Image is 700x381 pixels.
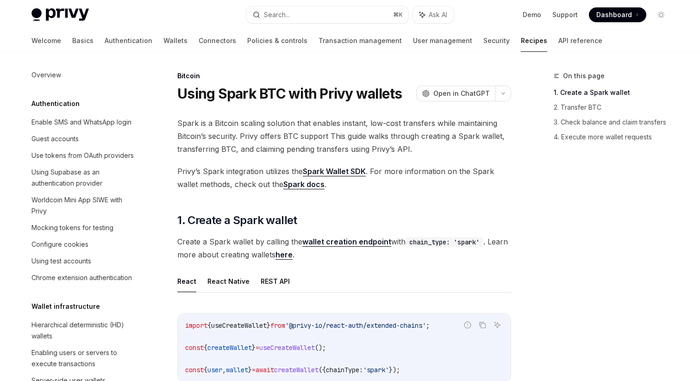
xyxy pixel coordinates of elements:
[31,256,91,267] div: Using test accounts
[177,235,511,261] span: Create a Spark wallet by calling the with . Learn more about creating wallets .
[31,239,88,250] div: Configure cookies
[413,6,454,23] button: Ask AI
[204,366,207,374] span: {
[554,130,676,144] a: 4. Execute more wallet requests
[246,6,408,23] button: Search...⌘K
[406,237,483,247] code: chain_type: 'spark'
[24,192,143,219] a: Worldcoin Mini App SIWE with Privy
[24,236,143,253] a: Configure cookies
[177,270,196,292] button: React
[226,366,248,374] span: wallet
[177,85,402,102] h1: Using Spark BTC with Privy wallets
[24,219,143,236] a: Mocking tokens for testing
[204,344,207,352] span: {
[211,321,267,330] span: useCreateWallet
[31,133,79,144] div: Guest accounts
[326,366,363,374] span: chainType:
[285,321,426,330] span: '@privy-io/react-auth/extended-chains'
[31,194,137,217] div: Worldcoin Mini App SIWE with Privy
[552,10,578,19] a: Support
[31,69,61,81] div: Overview
[554,115,676,130] a: 3. Check balance and claim transfers
[275,250,293,260] a: here
[207,344,252,352] span: createWallet
[31,319,137,342] div: Hierarchical deterministic (HD) wallets
[256,344,259,352] span: =
[24,114,143,131] a: Enable SMS and WhatsApp login
[105,30,152,52] a: Authentication
[413,30,472,52] a: User management
[31,30,61,52] a: Welcome
[177,117,511,156] span: Spark is a Bitcoin scaling solution that enables instant, low-cost transfers while maintaining Bi...
[433,89,490,98] span: Open in ChatGPT
[303,167,366,176] a: Spark Wallet SDK
[177,213,297,228] span: 1. Create a Spark wallet
[163,30,187,52] a: Wallets
[199,30,236,52] a: Connectors
[426,321,430,330] span: ;
[523,10,541,19] a: Demo
[274,366,319,374] span: createWallet
[31,150,134,161] div: Use tokens from OAuth providers
[31,167,137,189] div: Using Supabase as an authentication provider
[24,67,143,83] a: Overview
[270,321,285,330] span: from
[654,7,669,22] button: Toggle dark mode
[24,269,143,286] a: Chrome extension authentication
[31,117,131,128] div: Enable SMS and WhatsApp login
[252,366,256,374] span: =
[185,344,204,352] span: const
[554,100,676,115] a: 2. Transfer BTC
[363,366,389,374] span: 'spark'
[207,321,211,330] span: {
[247,30,307,52] a: Policies & controls
[24,344,143,372] a: Enabling users or servers to execute transactions
[259,344,315,352] span: useCreateWallet
[302,237,391,247] a: wallet creation endpoint
[24,147,143,164] a: Use tokens from OAuth providers
[31,301,100,312] h5: Wallet infrastructure
[283,180,325,189] a: Spark docs
[491,319,503,331] button: Ask AI
[462,319,474,331] button: Report incorrect code
[416,86,495,101] button: Open in ChatGPT
[476,319,488,331] button: Copy the contents from the code block
[31,8,89,21] img: light logo
[177,165,511,191] span: Privy’s Spark integration utilizes the . For more information on the Spark wallet methods, check ...
[207,366,222,374] span: user
[319,366,326,374] span: ({
[24,164,143,192] a: Using Supabase as an authentication provider
[222,366,226,374] span: ,
[563,70,605,81] span: On this page
[319,30,402,52] a: Transaction management
[264,9,290,20] div: Search...
[596,10,632,19] span: Dashboard
[177,71,511,81] div: Bitcoin
[261,270,290,292] button: REST API
[389,366,400,374] span: });
[24,253,143,269] a: Using test accounts
[207,270,250,292] button: React Native
[267,321,270,330] span: }
[31,272,132,283] div: Chrome extension authentication
[589,7,646,22] a: Dashboard
[554,85,676,100] a: 1. Create a Spark wallet
[558,30,602,52] a: API reference
[393,11,403,19] span: ⌘ K
[248,366,252,374] span: }
[429,10,447,19] span: Ask AI
[483,30,510,52] a: Security
[185,366,204,374] span: const
[185,321,207,330] span: import
[24,131,143,147] a: Guest accounts
[24,317,143,344] a: Hierarchical deterministic (HD) wallets
[31,222,113,233] div: Mocking tokens for testing
[72,30,94,52] a: Basics
[315,344,326,352] span: ();
[256,366,274,374] span: await
[521,30,547,52] a: Recipes
[31,98,80,109] h5: Authentication
[252,344,256,352] span: }
[31,347,137,369] div: Enabling users or servers to execute transactions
